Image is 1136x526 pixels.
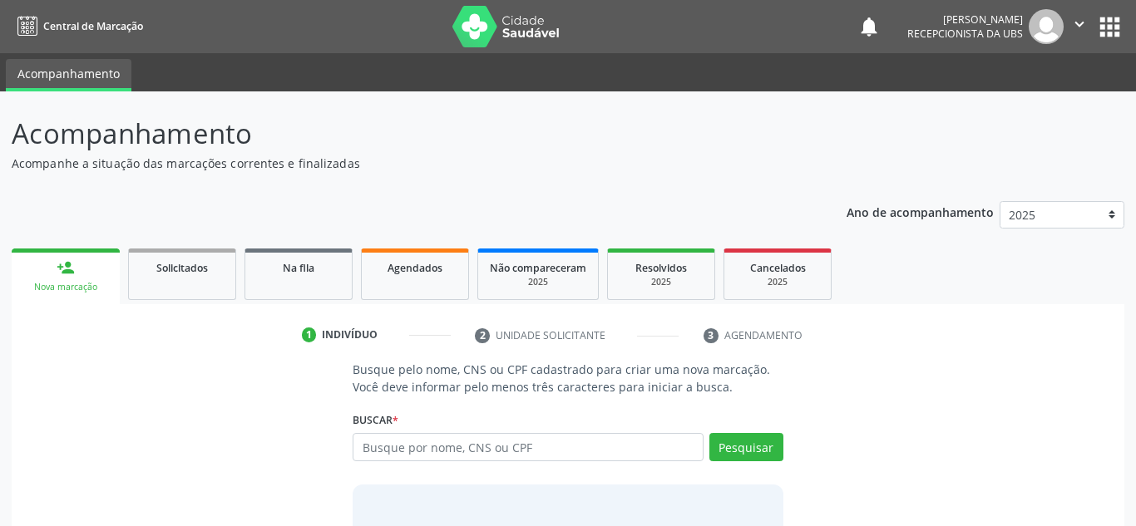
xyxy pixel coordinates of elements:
[620,276,703,288] div: 2025
[12,155,791,172] p: Acompanhe a situação das marcações correntes e finalizadas
[353,407,398,433] label: Buscar
[57,258,75,277] div: person_add
[907,27,1023,41] span: Recepcionista da UBS
[1095,12,1124,42] button: apps
[750,261,806,275] span: Cancelados
[353,361,783,396] p: Busque pelo nome, CNS ou CPF cadastrado para criar uma nova marcação. Você deve informar pelo men...
[322,327,378,342] div: Indivíduo
[490,276,586,288] div: 2025
[1064,9,1095,44] button: 
[156,261,208,275] span: Solicitados
[907,12,1023,27] div: [PERSON_NAME]
[635,261,687,275] span: Resolvidos
[1029,9,1064,44] img: img
[736,276,819,288] div: 2025
[12,12,143,40] a: Central de Marcação
[23,281,108,293] div: Nova marcação
[302,327,317,342] div: 1
[1070,15,1089,33] i: 
[6,59,131,91] a: Acompanhamento
[857,15,881,38] button: notifications
[283,261,314,275] span: Na fila
[847,201,994,222] p: Ano de acompanhamento
[43,19,143,33] span: Central de Marcação
[353,433,704,461] input: Busque por nome, CNS ou CPF
[709,433,783,461] button: Pesquisar
[388,261,442,275] span: Agendados
[12,113,791,155] p: Acompanhamento
[490,261,586,275] span: Não compareceram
